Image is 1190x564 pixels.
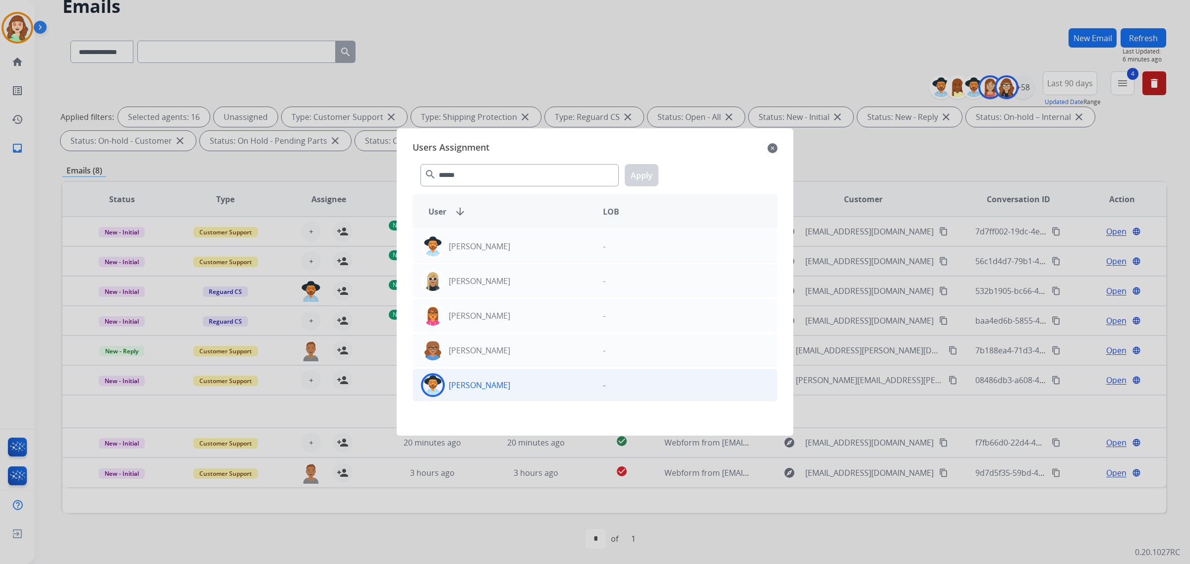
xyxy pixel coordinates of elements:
[603,206,619,218] span: LOB
[420,206,595,218] div: User
[454,206,466,218] mat-icon: arrow_downward
[449,344,510,356] p: [PERSON_NAME]
[449,240,510,252] p: [PERSON_NAME]
[449,310,510,322] p: [PERSON_NAME]
[625,164,658,186] button: Apply
[413,140,489,156] span: Users Assignment
[603,240,605,252] p: -
[603,379,605,391] p: -
[603,275,605,287] p: -
[424,169,436,180] mat-icon: search
[603,310,605,322] p: -
[449,379,510,391] p: [PERSON_NAME]
[603,344,605,356] p: -
[768,142,777,154] mat-icon: close
[449,275,510,287] p: [PERSON_NAME]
